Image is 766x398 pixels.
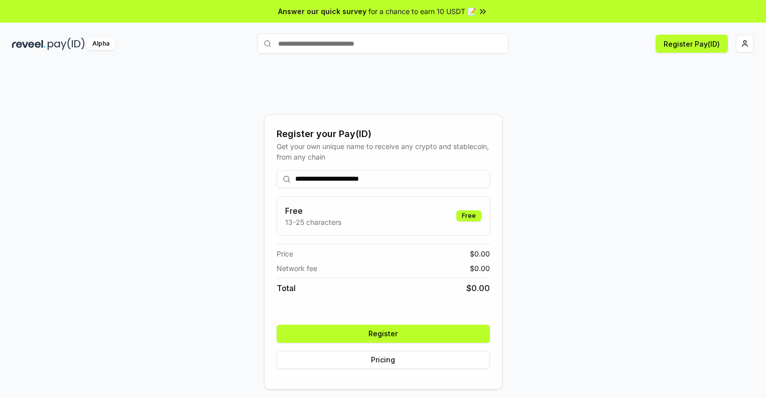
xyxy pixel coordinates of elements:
[470,248,490,259] span: $ 0.00
[277,248,293,259] span: Price
[285,205,341,217] h3: Free
[285,217,341,227] p: 13-25 characters
[277,351,490,369] button: Pricing
[656,35,728,53] button: Register Pay(ID)
[466,282,490,294] span: $ 0.00
[456,210,481,221] div: Free
[368,6,476,17] span: for a chance to earn 10 USDT 📝
[87,38,115,50] div: Alpha
[277,325,490,343] button: Register
[12,38,46,50] img: reveel_dark
[277,263,317,274] span: Network fee
[470,263,490,274] span: $ 0.00
[277,141,490,162] div: Get your own unique name to receive any crypto and stablecoin, from any chain
[278,6,366,17] span: Answer our quick survey
[277,127,490,141] div: Register your Pay(ID)
[48,38,85,50] img: pay_id
[277,282,296,294] span: Total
